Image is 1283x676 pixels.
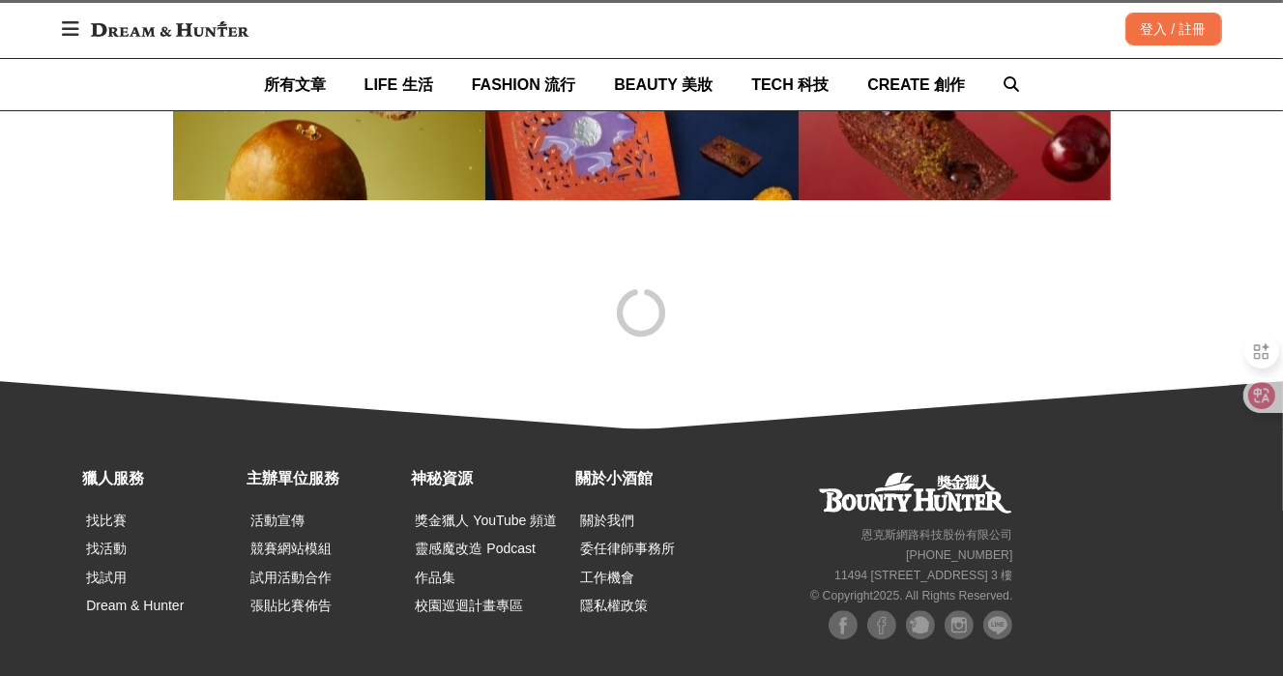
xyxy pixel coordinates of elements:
img: Dream & Hunter [81,12,258,46]
img: Facebook [829,610,858,639]
a: 找比賽 [86,513,127,528]
span: 所有文章 [264,76,326,93]
div: 主辦單位服務 [247,467,401,490]
img: Plurk [906,610,935,639]
a: 找活動 [86,541,127,556]
a: TECH 科技 [751,59,829,110]
a: 所有文章 [264,59,326,110]
a: 靈感魔改造 Podcast [416,541,536,556]
small: 11494 [STREET_ADDRESS] 3 樓 [834,569,1012,582]
span: CREATE 創作 [867,76,965,93]
div: 登入 / 註冊 [1125,13,1222,45]
div: 獵人服務 [82,467,237,490]
a: 競賽網站模組 [250,541,332,556]
a: BEAUTY 美妝 [614,59,713,110]
a: 校園巡迴計畫專區 [416,598,524,613]
a: 關於我們 [580,513,634,528]
a: 工作機會 [580,570,634,585]
small: [PHONE_NUMBER] [906,548,1012,562]
small: 恩克斯網路科技股份有限公司 [861,528,1012,542]
span: BEAUTY 美妝 [614,76,713,93]
a: CREATE 創作 [867,59,965,110]
a: 獎金獵人 YouTube 頻道 [416,513,558,528]
span: TECH 科技 [751,76,829,93]
div: 神秘資源 [411,467,566,490]
a: FASHION 流行 [472,59,576,110]
div: 關於小酒館 [576,467,731,490]
a: 隱私權政策 [580,598,648,613]
a: 張貼比賽佈告 [250,598,332,613]
a: 獎金獵人 [819,472,1012,514]
a: LIFE 生活 [364,59,433,110]
a: 找試用 [86,570,127,585]
span: LIFE 生活 [364,76,433,93]
img: LINE [983,610,1012,639]
a: 作品集 [416,570,456,585]
a: 活動宣傳 [250,513,305,528]
a: 試用活動合作 [250,570,332,585]
img: Facebook [867,610,896,639]
span: FASHION 流行 [472,76,576,93]
a: 委任律師事務所 [580,541,675,556]
img: Instagram [945,610,974,639]
a: Dream & Hunter [86,598,184,613]
small: © Copyright 2025 . All Rights Reserved. [810,589,1012,603]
